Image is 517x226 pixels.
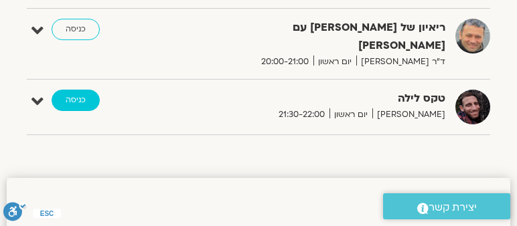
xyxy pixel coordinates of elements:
[274,108,329,122] span: 21:30-22:00
[256,55,313,69] span: 20:00-21:00
[356,55,445,69] span: ד"ר [PERSON_NAME]
[383,193,510,219] a: יצירת קשר
[372,108,445,122] span: [PERSON_NAME]
[329,108,372,122] span: יום ראשון
[210,19,445,55] strong: ריאיון של [PERSON_NAME] עם [PERSON_NAME]
[429,199,477,217] span: יצירת קשר
[52,19,100,40] a: כניסה
[210,90,445,108] strong: טקס לילה
[52,90,100,111] a: כניסה
[313,55,356,69] span: יום ראשון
